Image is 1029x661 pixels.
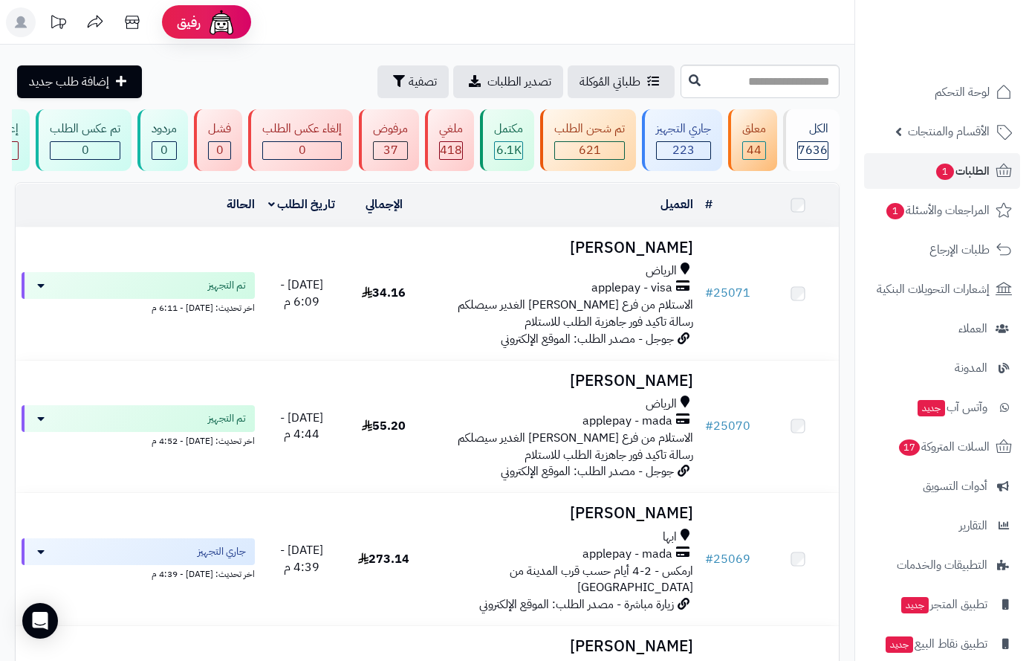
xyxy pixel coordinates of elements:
span: # [705,284,713,302]
div: 0 [152,142,176,159]
a: جاري التجهيز 223 [639,109,725,171]
span: الاستلام من فرع [PERSON_NAME] الغدير سيصلكم رسالة تاكيد فور جاهزية الطلب للاستلام [458,429,693,464]
a: مردود 0 [134,109,191,171]
span: طلبات الإرجاع [929,239,990,260]
span: applepay - mada [582,413,672,430]
span: الطلبات [935,161,990,181]
span: # [705,550,713,568]
a: تصدير الطلبات [453,65,563,98]
div: اخر تحديث: [DATE] - 4:39 م [22,565,255,581]
span: 0 [216,141,224,159]
span: المراجعات والأسئلة [885,200,990,221]
a: تم شحن الطلب 621 [537,109,639,171]
span: تطبيق المتجر [900,594,987,615]
a: الإجمالي [366,196,403,213]
span: تطبيق نقاط البيع [884,633,987,654]
a: الكل7636 [780,109,843,171]
a: تم عكس الطلب 0 [33,109,134,171]
div: جاري التجهيز [656,120,711,138]
a: التقارير [864,508,1020,544]
span: جوجل - مصدر الطلب: الموقع الإلكتروني [501,330,674,348]
h3: [PERSON_NAME] [431,373,693,390]
a: مرفوض 37 [356,109,422,171]
a: الطلبات1 [864,153,1020,189]
span: تم التجهيز [208,411,246,426]
span: طلباتي المُوكلة [580,73,640,91]
span: تصدير الطلبات [487,73,551,91]
div: 621 [555,142,624,159]
a: مكتمل 6.1K [477,109,537,171]
img: ai-face.png [207,7,236,37]
span: applepay - mada [582,546,672,563]
div: Open Intercom Messenger [22,603,58,639]
span: جديد [918,400,945,416]
div: مكتمل [494,120,523,138]
span: لوحة التحكم [935,82,990,103]
a: وآتس آبجديد [864,390,1020,425]
span: # [705,417,713,435]
a: العملاء [864,311,1020,346]
span: 1 [936,164,954,180]
a: التطبيقات والخدمات [864,547,1020,583]
div: 0 [209,142,230,159]
span: 37 [383,141,398,159]
img: logo-2.png [928,42,1015,73]
span: العملاء [958,318,987,339]
a: طلباتي المُوكلة [568,65,675,98]
span: جاري التجهيز [198,544,246,559]
div: ملغي [439,120,463,138]
span: 223 [672,141,695,159]
a: إلغاء عكس الطلب 0 [245,109,356,171]
div: 418 [440,142,462,159]
span: 6.1K [496,141,522,159]
span: 0 [299,141,306,159]
span: 44 [747,141,762,159]
h3: [PERSON_NAME] [431,505,693,522]
a: تحديثات المنصة [39,7,77,41]
a: تاريخ الطلب [268,196,336,213]
span: ابها [663,529,677,546]
div: تم عكس الطلب [50,120,120,138]
a: إشعارات التحويلات البنكية [864,271,1020,307]
a: فشل 0 [191,109,245,171]
span: الرياض [646,262,677,280]
span: [DATE] - 4:39 م [280,541,323,576]
a: المدونة [864,350,1020,386]
a: #25069 [705,550,750,568]
div: تم شحن الطلب [554,120,625,138]
span: 7636 [798,141,828,159]
span: التطبيقات والخدمات [897,555,987,575]
div: 6126 [495,142,522,159]
div: 0 [263,142,341,159]
a: الحالة [227,196,255,213]
a: تطبيق المتجرجديد [864,587,1020,622]
span: جديد [886,636,913,653]
span: التقارير [959,515,987,536]
span: تم التجهيز [208,278,246,293]
span: السلات المتروكة [897,436,990,457]
div: مردود [152,120,177,138]
h3: [PERSON_NAME] [431,239,693,257]
span: applepay - visa [591,280,672,297]
a: السلات المتروكة17 [864,429,1020,465]
div: 44 [743,142,765,159]
span: [DATE] - 6:09 م [280,276,323,311]
span: وآتس آب [916,397,987,418]
span: 55.20 [362,417,406,435]
span: 1 [886,203,904,219]
span: [DATE] - 4:44 م [280,409,323,444]
h3: [PERSON_NAME] [431,638,693,655]
span: المدونة [955,358,987,378]
div: 223 [657,142,710,159]
span: 273.14 [358,550,409,568]
span: 0 [160,141,168,159]
span: 0 [82,141,89,159]
a: ملغي 418 [422,109,477,171]
a: #25071 [705,284,750,302]
span: زيارة مباشرة - مصدر الطلب: الموقع الإلكتروني [479,596,674,613]
a: إضافة طلب جديد [17,65,142,98]
span: الاستلام من فرع [PERSON_NAME] الغدير سيصلكم رسالة تاكيد فور جاهزية الطلب للاستلام [458,296,693,331]
span: جديد [901,597,929,613]
a: العميل [660,196,693,213]
div: الكل [797,120,828,138]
